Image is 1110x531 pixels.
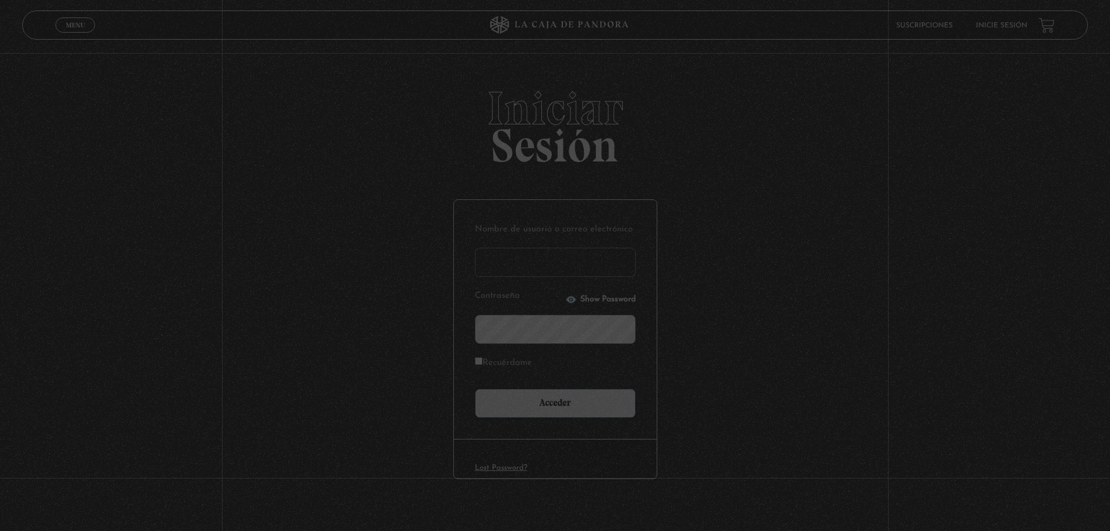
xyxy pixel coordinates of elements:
[475,389,636,418] input: Acceder
[62,31,89,40] span: Cerrar
[565,294,636,305] button: Show Password
[896,22,953,29] a: Suscripciones
[475,221,636,239] label: Nombre de usuario o correo electrónico
[976,22,1027,29] a: Inicie sesión
[475,354,532,372] label: Recuérdame
[66,22,85,29] span: Menu
[475,287,562,305] label: Contraseña
[580,296,636,304] span: Show Password
[1039,17,1055,33] a: View your shopping cart
[475,357,482,365] input: Recuérdame
[22,85,1088,132] span: Iniciar
[22,85,1088,160] h2: Sesión
[475,464,527,472] a: Lost Password?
